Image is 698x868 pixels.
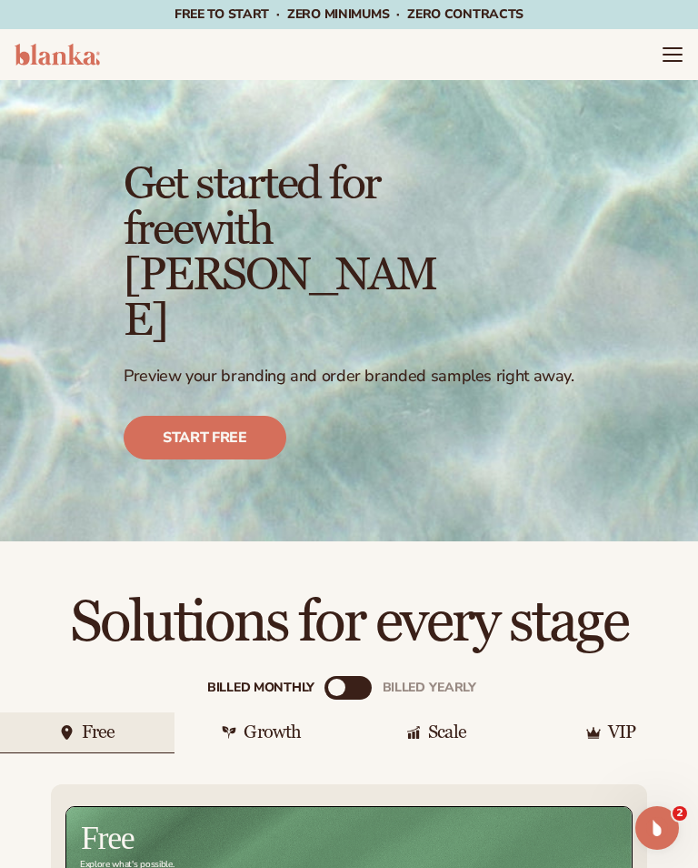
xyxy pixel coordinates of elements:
a: Start free [124,416,286,459]
img: logo [15,44,100,66]
h2: Solutions for every stage [51,592,647,653]
div: billed Yearly [383,681,476,694]
div: Billed Monthly [207,681,314,694]
div: Growth [244,723,301,742]
div: VIP [608,723,636,742]
span: 2 [673,806,687,821]
img: Crown icon. [586,725,601,740]
h1: Get started for free with [PERSON_NAME] [124,162,449,344]
img: Graphic icon. [406,725,421,740]
iframe: Intercom live chat [635,806,679,850]
span: Free to start · ZERO minimums · ZERO contracts [174,5,523,23]
summary: Menu [662,44,683,66]
img: Plant leaf icon. [222,725,236,740]
p: Preview your branding and order branded samples right away. [124,366,574,387]
div: Free [82,723,115,742]
div: Scale [428,723,466,742]
h2: Free [81,822,134,854]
